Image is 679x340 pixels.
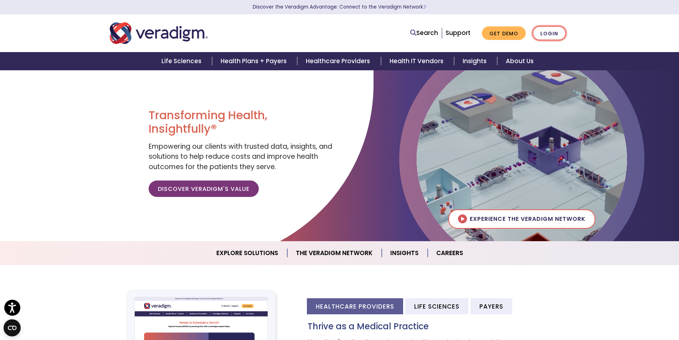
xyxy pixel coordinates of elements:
a: Discover the Veradigm Advantage: Connect to the Veradigm NetworkLearn More [253,4,426,10]
a: Healthcare Providers [297,52,381,70]
li: Healthcare Providers [307,298,403,314]
a: Insights [454,52,497,70]
a: Health Plans + Payers [212,52,297,70]
h1: Transforming Health, Insightfully® [149,108,334,136]
a: Insights [382,244,428,262]
span: Learn More [423,4,426,10]
a: Get Demo [482,26,526,40]
a: Discover Veradigm's Value [149,181,259,197]
button: Open CMP widget [4,319,21,336]
h3: Thrive as a Medical Practice [308,321,570,332]
a: Search [410,28,438,38]
a: Login [533,26,566,41]
a: Careers [428,244,472,262]
li: Life Sciences [405,298,468,314]
a: Health IT Vendors [381,52,454,70]
a: Support [446,29,470,37]
span: Empowering our clients with trusted data, insights, and solutions to help reduce costs and improv... [149,142,332,172]
a: About Us [497,52,542,70]
a: Life Sciences [153,52,212,70]
a: The Veradigm Network [287,244,382,262]
li: Payers [470,298,512,314]
a: Explore Solutions [208,244,287,262]
img: Veradigm logo [110,21,208,45]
